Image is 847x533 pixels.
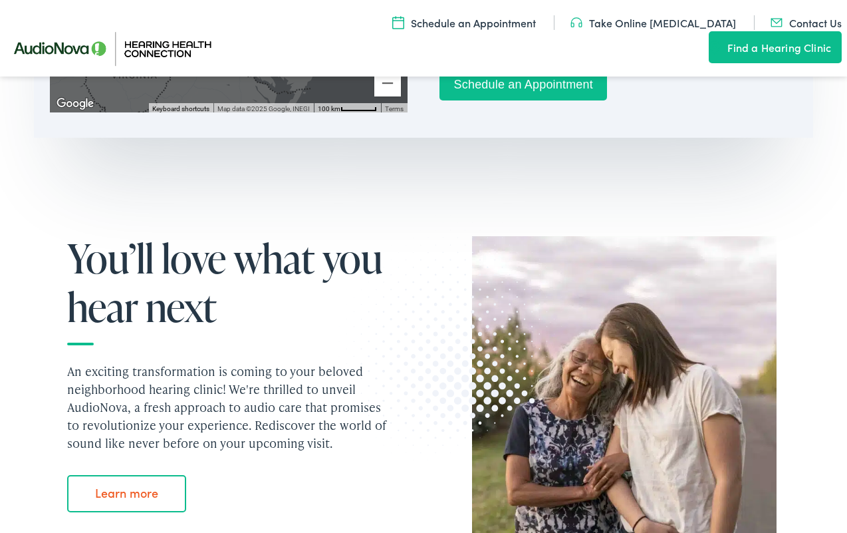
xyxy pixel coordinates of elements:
span: You’ll [67,236,154,280]
span: 100 km [318,105,340,112]
button: Keyboard shortcuts [152,104,209,114]
a: Schedule an Appointment [392,15,536,30]
button: Map Scale: 100 km per 51 pixels [314,103,381,112]
span: love [162,236,226,280]
a: Terms (opens in new tab) [385,105,404,112]
a: Schedule an Appointment [439,69,607,100]
p: An exciting transformation is coming to your beloved neighborhood hearing clinic! We're thrilled ... [67,362,386,452]
span: Map data ©2025 Google, INEGI [217,105,310,112]
span: what [233,236,315,280]
img: utility icon [570,15,582,30]
a: Contact Us [771,15,842,30]
img: Graphic image with a halftone pattern, contributing to the site's visual design. [324,207,577,467]
button: Zoom out [374,70,401,96]
img: utility icon [392,15,404,30]
img: utility icon [771,15,783,30]
span: next [146,285,217,329]
span: hear [67,285,138,329]
span: you [322,236,382,280]
a: Take Online [MEDICAL_DATA] [570,15,736,30]
a: Learn more [67,475,186,512]
a: Open this area in Google Maps (opens a new window) [53,95,97,112]
a: Find a Hearing Clinic [709,31,842,63]
img: Google [53,95,97,112]
img: utility icon [709,39,721,55]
